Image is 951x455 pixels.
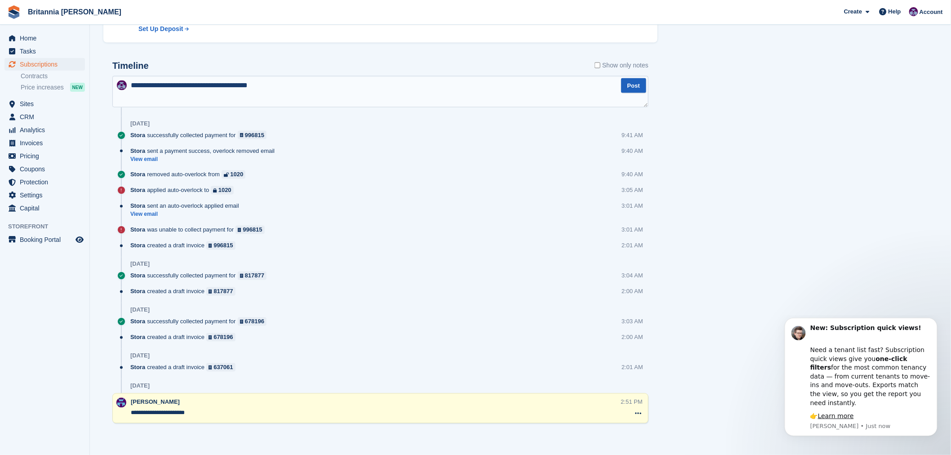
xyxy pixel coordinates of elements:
[4,111,85,123] a: menu
[621,78,646,93] button: Post
[4,233,85,246] a: menu
[622,272,643,280] div: 3:04 AM
[130,202,145,210] span: Stora
[622,226,643,234] div: 3:01 AM
[4,150,85,162] a: menu
[70,83,85,92] div: NEW
[74,234,85,245] a: Preview store
[920,8,943,17] span: Account
[21,72,85,80] a: Contracts
[130,131,271,139] div: successfully collected payment for
[130,147,145,155] span: Stora
[20,202,74,214] span: Capital
[245,317,264,326] div: 678196
[4,98,85,110] a: menu
[20,176,74,188] span: Protection
[4,189,85,201] a: menu
[21,83,64,92] span: Price increases
[4,58,85,71] a: menu
[4,137,85,149] a: menu
[238,272,267,280] a: 817877
[243,226,262,234] div: 996815
[595,61,649,70] label: Show only notes
[213,241,233,250] div: 996815
[4,32,85,45] a: menu
[130,156,279,163] a: View email
[130,383,150,390] div: [DATE]
[24,4,125,19] a: Britannia [PERSON_NAME]
[4,202,85,214] a: menu
[130,333,240,342] div: created a draft invoice
[622,287,643,296] div: 2:00 AM
[236,226,265,234] a: 996815
[130,241,240,250] div: created a draft invoice
[844,7,862,16] span: Create
[130,170,145,179] span: Stora
[889,7,901,16] span: Help
[622,186,643,195] div: 3:05 AM
[4,45,85,58] a: menu
[245,272,264,280] div: 817877
[130,317,145,326] span: Stora
[245,131,264,139] div: 996815
[238,317,267,326] a: 678196
[20,98,74,110] span: Sites
[20,150,74,162] span: Pricing
[130,226,145,234] span: Stora
[20,163,74,175] span: Coupons
[20,58,74,71] span: Subscriptions
[909,7,918,16] img: Lee Dadgostar
[213,287,233,296] div: 817877
[131,399,180,406] span: [PERSON_NAME]
[622,202,643,210] div: 3:01 AM
[622,147,643,155] div: 9:40 AM
[130,317,271,326] div: successfully collected payment for
[130,333,145,342] span: Stora
[138,24,183,34] div: Set Up Deposit
[130,272,271,280] div: successfully collected payment for
[622,333,643,342] div: 2:00 AM
[206,333,236,342] a: 678196
[130,131,145,139] span: Stora
[622,241,643,250] div: 2:01 AM
[130,120,150,127] div: [DATE]
[130,186,145,195] span: Stora
[231,170,244,179] div: 1020
[130,307,150,314] div: [DATE]
[130,352,150,360] div: [DATE]
[130,272,145,280] span: Stora
[130,363,240,372] div: created a draft invoice
[222,170,245,179] a: 1020
[4,176,85,188] a: menu
[112,61,149,71] h2: Timeline
[130,186,238,195] div: applied auto-overlock to
[622,363,643,372] div: 2:01 AM
[206,241,236,250] a: 996815
[206,287,236,296] a: 817877
[20,233,74,246] span: Booking Portal
[20,189,74,201] span: Settings
[213,333,233,342] div: 678196
[622,131,643,139] div: 9:41 AM
[8,222,89,231] span: Storefront
[20,32,74,45] span: Home
[213,363,233,372] div: 637061
[130,170,250,179] div: removed auto-overlock from
[622,317,643,326] div: 3:03 AM
[622,170,643,179] div: 9:40 AM
[621,398,643,406] div: 2:51 PM
[130,287,145,296] span: Stora
[130,226,269,234] div: was unable to collect payment for
[130,202,244,210] div: sent an auto-overlock applied email
[130,211,244,219] a: View email
[206,363,236,372] a: 637061
[218,186,231,195] div: 1020
[130,147,279,155] div: sent a payment success, overlock removed email
[7,5,21,19] img: stora-icon-8386f47178a22dfd0bd8f6a31ec36ba5ce8667c1dd55bd0f319d3a0aa187defe.svg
